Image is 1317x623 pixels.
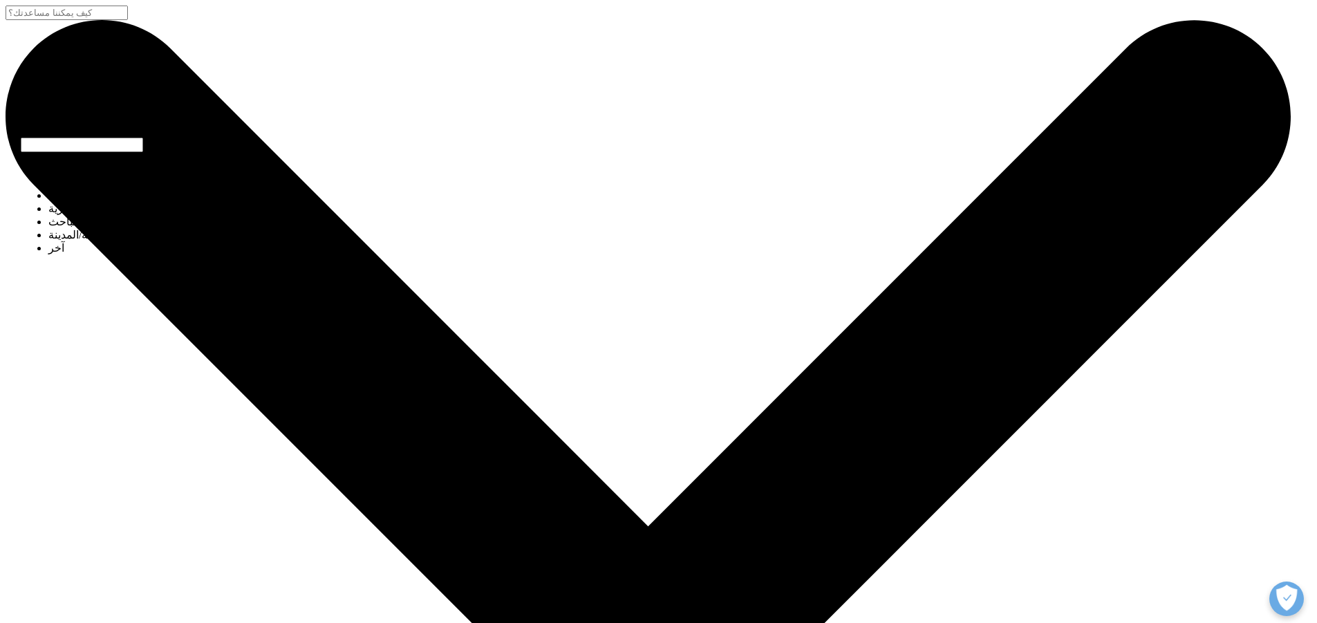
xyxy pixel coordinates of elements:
li: آخر [48,241,245,254]
li: قائمة انتظار الموقع/الباحث [48,215,245,228]
button: فتح التفضيلات [1269,582,1304,616]
li: المرضى الذين يسعون إلى التجارب السريرية [48,202,245,215]
li: الموارد البشرية/المهنة [48,189,245,202]
input: يبحث [6,6,128,20]
li: مبيعات [48,176,245,189]
li: الحسابات الدائنة/المدينة [48,228,245,241]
